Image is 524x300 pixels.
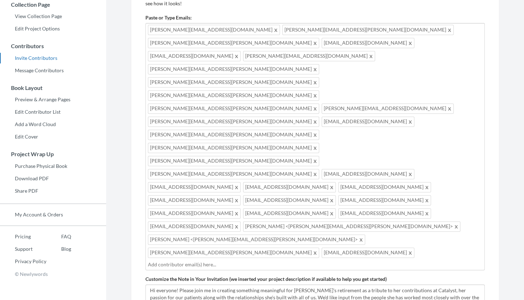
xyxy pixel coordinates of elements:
[148,182,241,192] span: [EMAIL_ADDRESS][DOMAIN_NAME]
[0,151,106,157] h3: Project Wrap Up
[148,169,319,179] span: [PERSON_NAME][EMAIL_ADDRESS][PERSON_NAME][DOMAIN_NAME]
[338,208,431,219] span: [EMAIL_ADDRESS][DOMAIN_NAME]
[148,248,319,258] span: [PERSON_NAME][EMAIL_ADDRESS][PERSON_NAME][DOMAIN_NAME]
[0,43,106,49] h3: Contributors
[322,248,414,258] span: [EMAIL_ADDRESS][DOMAIN_NAME]
[148,234,365,245] span: [PERSON_NAME] <[PERSON_NAME][EMAIL_ADDRESS][PERSON_NAME][DOMAIN_NAME]>
[145,276,387,283] label: Customize the Note in Your Invitation (we inserted your project description if available to help ...
[148,103,319,114] span: [PERSON_NAME][EMAIL_ADDRESS][PERSON_NAME][DOMAIN_NAME]
[148,51,241,61] span: [EMAIL_ADDRESS][DOMAIN_NAME]
[148,25,280,35] span: [PERSON_NAME][EMAIL_ADDRESS][DOMAIN_NAME]
[14,5,40,11] span: Support
[322,103,454,114] span: [PERSON_NAME][EMAIL_ADDRESS][DOMAIN_NAME]
[145,14,192,21] label: Paste or Type Emails:
[148,195,241,205] span: [EMAIL_ADDRESS][DOMAIN_NAME]
[148,117,319,127] span: [PERSON_NAME][EMAIL_ADDRESS][PERSON_NAME][DOMAIN_NAME]
[243,208,336,219] span: [EMAIL_ADDRESS][DOMAIN_NAME]
[0,1,106,8] h3: Collection Page
[243,221,460,232] span: [PERSON_NAME] <[PERSON_NAME][EMAIL_ADDRESS][PERSON_NAME][DOMAIN_NAME]>
[46,231,71,242] a: FAQ
[243,182,336,192] span: [EMAIL_ADDRESS][DOMAIN_NAME]
[322,38,414,48] span: [EMAIL_ADDRESS][DOMAIN_NAME]
[148,130,319,140] span: [PERSON_NAME][EMAIL_ADDRESS][PERSON_NAME][DOMAIN_NAME]
[338,182,431,192] span: [EMAIL_ADDRESS][DOMAIN_NAME]
[322,169,414,179] span: [EMAIL_ADDRESS][DOMAIN_NAME]
[148,261,482,268] input: Add contributor email(s) here...
[148,143,319,153] span: [PERSON_NAME][EMAIL_ADDRESS][PERSON_NAME][DOMAIN_NAME]
[46,244,71,254] a: Blog
[148,90,319,101] span: [PERSON_NAME][EMAIL_ADDRESS][PERSON_NAME][DOMAIN_NAME]
[148,221,241,232] span: [EMAIL_ADDRESS][DOMAIN_NAME]
[148,208,241,219] span: [EMAIL_ADDRESS][DOMAIN_NAME]
[243,51,375,61] span: [PERSON_NAME][EMAIL_ADDRESS][DOMAIN_NAME]
[148,38,319,48] span: [PERSON_NAME][EMAIL_ADDRESS][PERSON_NAME][DOMAIN_NAME]
[148,64,319,74] span: [PERSON_NAME][EMAIL_ADDRESS][PERSON_NAME][DOMAIN_NAME]
[282,25,454,35] span: [PERSON_NAME][EMAIL_ADDRESS][PERSON_NAME][DOMAIN_NAME]
[148,156,319,166] span: [PERSON_NAME][EMAIL_ADDRESS][PERSON_NAME][DOMAIN_NAME]
[322,117,414,127] span: [EMAIL_ADDRESS][DOMAIN_NAME]
[338,195,431,205] span: [EMAIL_ADDRESS][DOMAIN_NAME]
[0,85,106,91] h3: Book Layout
[243,195,336,205] span: [EMAIL_ADDRESS][DOMAIN_NAME]
[148,77,319,87] span: [PERSON_NAME][EMAIL_ADDRESS][PERSON_NAME][DOMAIN_NAME]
